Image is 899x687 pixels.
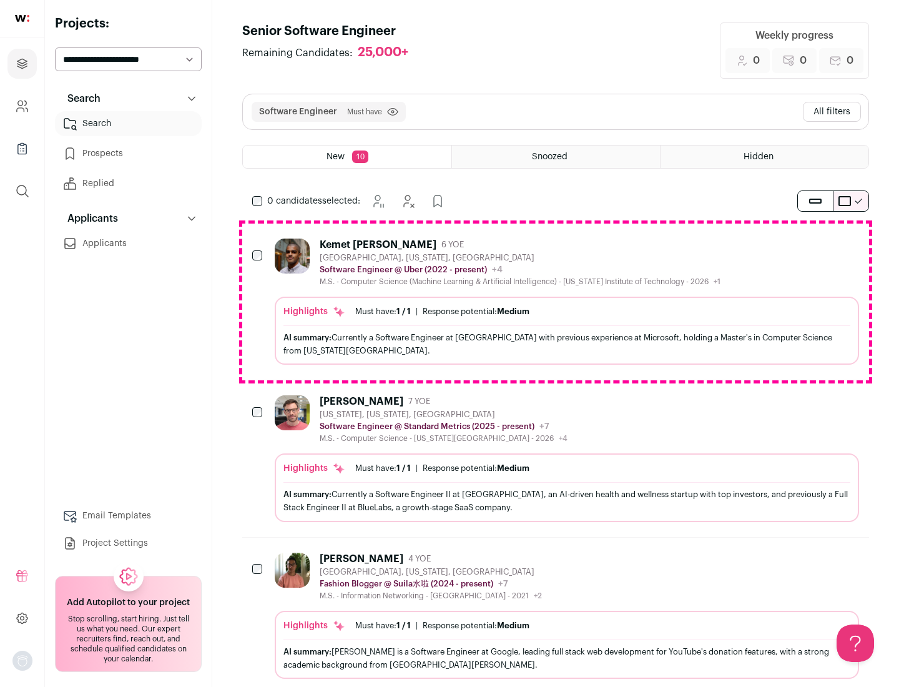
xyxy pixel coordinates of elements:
span: 0 [847,53,853,68]
button: Snooze [365,189,390,214]
div: Must have: [355,463,411,473]
span: Medium [497,621,529,630]
div: M.S. - Information Networking - [GEOGRAPHIC_DATA] - 2021 [320,591,542,601]
a: Prospects [55,141,202,166]
span: 1 / 1 [396,307,411,315]
button: Software Engineer [259,106,337,118]
div: Currently a Software Engineer at [GEOGRAPHIC_DATA] with previous experience at Microsoft, holding... [283,331,850,357]
div: Highlights [283,620,345,632]
a: [PERSON_NAME] 7 YOE [US_STATE], [US_STATE], [GEOGRAPHIC_DATA] Software Engineer @ Standard Metric... [275,395,859,521]
button: Search [55,86,202,111]
img: 927442a7649886f10e33b6150e11c56b26abb7af887a5a1dd4d66526963a6550.jpg [275,239,310,274]
h2: Add Autopilot to your project [67,596,190,609]
a: Hidden [661,146,868,168]
div: Weekly progress [755,28,833,43]
span: AI summary: [283,648,332,656]
div: [GEOGRAPHIC_DATA], [US_STATE], [GEOGRAPHIC_DATA] [320,567,542,577]
div: Must have: [355,621,411,631]
span: 6 YOE [441,240,464,250]
span: +7 [498,580,508,588]
span: +1 [714,278,720,285]
div: Highlights [283,462,345,475]
a: Replied [55,171,202,196]
ul: | [355,307,529,317]
span: Hidden [744,152,774,161]
span: Snoozed [532,152,567,161]
div: [US_STATE], [US_STATE], [GEOGRAPHIC_DATA] [320,410,567,420]
div: Stop scrolling, start hiring. Just tell us what you need. Our expert recruiters find, reach out, ... [63,614,194,664]
div: Response potential: [423,307,529,317]
p: Software Engineer @ Standard Metrics (2025 - present) [320,422,534,432]
a: Project Settings [55,531,202,556]
a: Kemet [PERSON_NAME] 6 YOE [GEOGRAPHIC_DATA], [US_STATE], [GEOGRAPHIC_DATA] Software Engineer @ Ub... [275,239,859,365]
span: selected: [267,195,360,207]
span: Must have [347,107,382,117]
p: Applicants [60,211,118,226]
a: Snoozed [452,146,660,168]
a: Email Templates [55,503,202,528]
p: Search [60,91,101,106]
span: 0 [800,53,807,68]
span: 0 [753,53,760,68]
a: Search [55,111,202,136]
div: [PERSON_NAME] is a Software Engineer at Google, leading full stack web development for YouTube's ... [283,645,850,671]
button: Hide [395,189,420,214]
span: Medium [497,307,529,315]
span: 4 YOE [408,554,431,564]
a: Company Lists [7,134,37,164]
span: Medium [497,464,529,472]
div: Response potential: [423,463,529,473]
img: ebffc8b94a612106133ad1a79c5dcc917f1f343d62299c503ebb759c428adb03.jpg [275,553,310,588]
div: [PERSON_NAME] [320,395,403,408]
a: Projects [7,49,37,79]
span: 10 [352,151,368,163]
div: [PERSON_NAME] [320,553,403,565]
span: 7 YOE [408,397,430,407]
span: AI summary: [283,490,332,498]
div: M.S. - Computer Science (Machine Learning & Artificial Intelligence) - [US_STATE] Institute of Te... [320,277,720,287]
p: Software Engineer @ Uber (2022 - present) [320,265,487,275]
span: +2 [534,592,542,600]
span: +4 [492,265,503,274]
span: 1 / 1 [396,464,411,472]
div: Response potential: [423,621,529,631]
button: Open dropdown [12,651,32,671]
ul: | [355,463,529,473]
a: Applicants [55,231,202,256]
div: Currently a Software Engineer II at [GEOGRAPHIC_DATA], an AI-driven health and wellness startup w... [283,488,850,514]
a: [PERSON_NAME] 4 YOE [GEOGRAPHIC_DATA], [US_STATE], [GEOGRAPHIC_DATA] Fashion Blogger @ Suila水啦 (2... [275,553,859,679]
span: 0 candidates [267,197,322,205]
button: All filters [803,102,861,122]
span: +7 [539,422,549,431]
img: 92c6d1596c26b24a11d48d3f64f639effaf6bd365bf059bea4cfc008ddd4fb99.jpg [275,395,310,430]
span: 1 / 1 [396,621,411,630]
div: Highlights [283,305,345,318]
a: Add Autopilot to your project Stop scrolling, start hiring. Just tell us what you need. Our exper... [55,576,202,672]
ul: | [355,621,529,631]
p: Fashion Blogger @ Suila水啦 (2024 - present) [320,579,493,589]
span: +4 [559,435,567,442]
img: wellfound-shorthand-0d5821cbd27db2630d0214b213865d53afaa358527fdda9d0ea32b1df1b89c2c.svg [15,15,29,22]
div: 25,000+ [358,45,408,61]
h2: Projects: [55,15,202,32]
iframe: Help Scout Beacon - Open [837,625,874,662]
img: nopic.png [12,651,32,671]
a: Company and ATS Settings [7,91,37,121]
button: Add to Prospects [425,189,450,214]
div: Kemet [PERSON_NAME] [320,239,436,251]
button: Applicants [55,206,202,231]
span: New [327,152,345,161]
span: AI summary: [283,334,332,342]
div: [GEOGRAPHIC_DATA], [US_STATE], [GEOGRAPHIC_DATA] [320,253,720,263]
h1: Senior Software Engineer [242,22,421,40]
span: Remaining Candidates: [242,46,353,61]
div: Must have: [355,307,411,317]
div: M.S. - Computer Science - [US_STATE][GEOGRAPHIC_DATA] - 2026 [320,433,567,443]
